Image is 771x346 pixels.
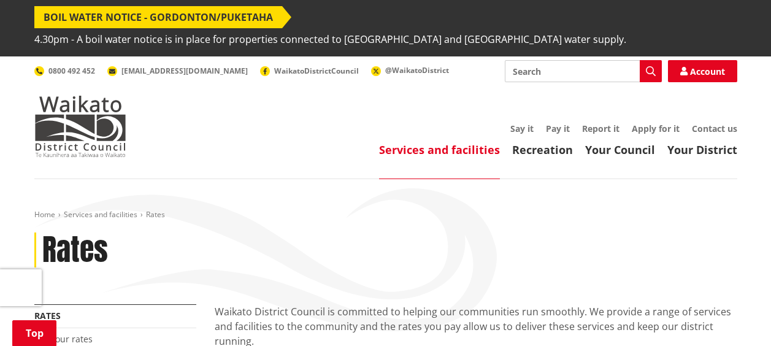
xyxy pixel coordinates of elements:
a: Report it [582,123,619,134]
a: Services and facilities [64,209,137,220]
h1: Rates [42,233,108,268]
span: Rates [146,209,165,220]
a: Services and facilities [379,142,500,157]
a: Your Council [585,142,655,157]
a: Contact us [692,123,737,134]
span: 4.30pm - A boil water notice is in place for properties connected to [GEOGRAPHIC_DATA] and [GEOGR... [34,28,626,50]
a: Rates [34,310,61,321]
a: Pay it [546,123,570,134]
span: @WaikatoDistrict [385,65,449,75]
a: Top [12,320,56,346]
a: @WaikatoDistrict [371,65,449,75]
a: Apply for it [632,123,680,134]
a: Say it [510,123,534,134]
a: 0800 492 452 [34,66,95,76]
a: Account [668,60,737,82]
a: [EMAIL_ADDRESS][DOMAIN_NAME] [107,66,248,76]
nav: breadcrumb [34,210,737,220]
a: Pay your rates [34,333,93,345]
a: Your District [667,142,737,157]
input: Search input [505,60,662,82]
a: WaikatoDistrictCouncil [260,66,359,76]
img: Waikato District Council - Te Kaunihera aa Takiwaa o Waikato [34,96,126,157]
span: WaikatoDistrictCouncil [274,66,359,76]
span: Boil water notice - Gordonton/Puketaha [34,6,282,28]
a: Home [34,209,55,220]
span: 0800 492 452 [48,66,95,76]
a: Recreation [512,142,573,157]
span: [EMAIL_ADDRESS][DOMAIN_NAME] [121,66,248,76]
